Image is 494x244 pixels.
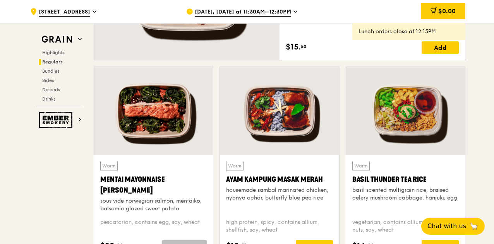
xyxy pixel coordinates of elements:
span: Regulars [42,59,63,65]
span: Bundles [42,68,59,74]
span: [STREET_ADDRESS] [39,8,90,17]
div: Lunch orders close at 12:15PM [358,28,459,36]
div: high protein, spicy, contains allium, shellfish, soy, wheat [226,218,333,234]
button: Chat with us🦙 [421,218,485,235]
div: housemade sambal marinated chicken, nyonya achar, butterfly blue pea rice [226,186,333,202]
img: Ember Smokery web logo [39,112,75,128]
span: 🦙 [469,222,479,231]
div: Basil Thunder Tea Rice [352,174,459,185]
span: $15. [286,41,301,53]
span: Highlights [42,50,64,55]
span: 50 [301,43,307,49]
div: vegetarian, contains allium, barley, egg, nuts, soy, wheat [352,218,459,234]
div: Mentai Mayonnaise [PERSON_NAME] [100,174,207,196]
img: Grain web logo [39,32,75,46]
span: $0.00 [438,7,456,15]
div: sous vide norwegian salmon, mentaiko, balsamic glazed sweet potato [100,197,207,213]
div: Warm [100,161,118,171]
div: basil scented multigrain rice, braised celery mushroom cabbage, hanjuku egg [352,186,459,202]
span: Chat with us [427,222,466,231]
div: Warm [226,161,244,171]
div: Warm [352,161,370,171]
span: Sides [42,78,54,83]
div: pescatarian, contains egg, soy, wheat [100,218,207,234]
span: Drinks [42,96,55,102]
div: Ayam Kampung Masak Merah [226,174,333,185]
div: Add [422,41,459,54]
span: [DATE], [DATE] at 11:30AM–12:30PM [195,8,291,17]
span: Desserts [42,87,60,92]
